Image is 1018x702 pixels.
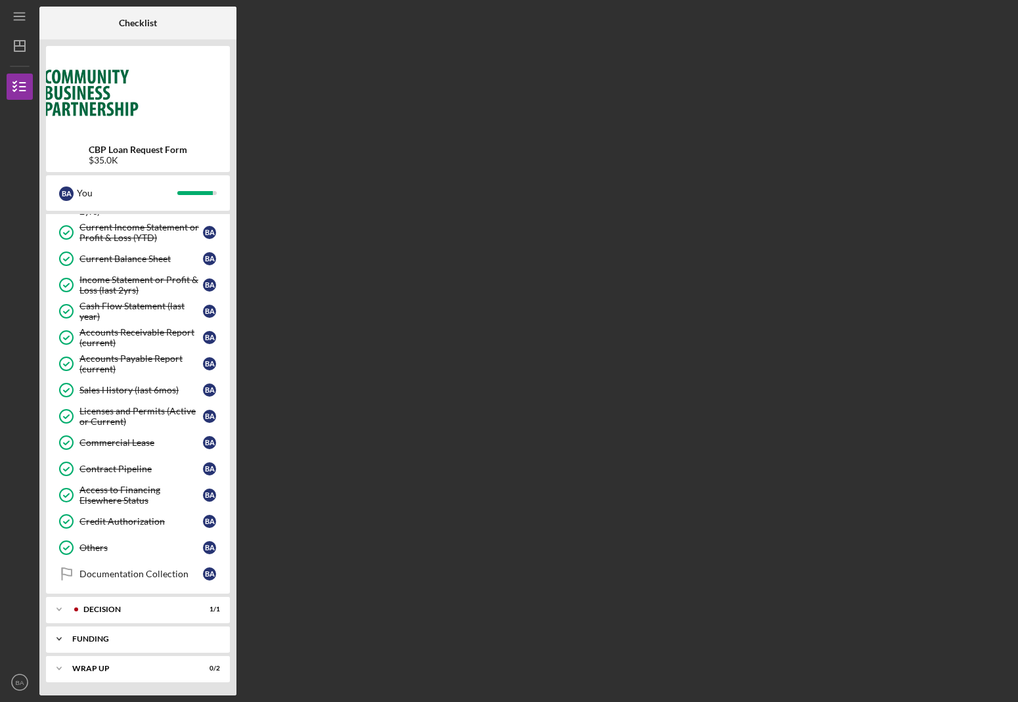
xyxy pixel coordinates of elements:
div: B A [203,331,216,344]
a: Sales History (last 6mos)BA [53,377,223,403]
div: Accounts Receivable Report (current) [79,327,203,348]
div: B A [203,278,216,292]
a: Documentation CollectionBA [53,561,223,587]
div: 1 / 1 [196,605,220,613]
div: Cash Flow Statement (last year) [79,301,203,322]
a: Credit AuthorizationBA [53,508,223,535]
div: Commercial Lease [79,437,203,448]
a: Access to Financing Elsewhere StatusBA [53,482,223,508]
div: B A [59,186,74,201]
div: Licenses and Permits (Active or Current) [79,406,203,427]
div: Credit Authorization [79,516,203,527]
button: BA [7,669,33,695]
a: Accounts Receivable Report (current)BA [53,324,223,351]
div: B A [203,305,216,318]
div: B A [203,489,216,502]
a: Licenses and Permits (Active or Current)BA [53,403,223,429]
img: Product logo [46,53,230,131]
a: Cash Flow Statement (last year)BA [53,298,223,324]
div: 0 / 2 [196,665,220,672]
div: Current Balance Sheet [79,253,203,264]
div: You [77,182,177,204]
text: BA [16,679,24,686]
div: Current Income Statement or Profit & Loss (YTD) [79,222,203,243]
b: CBP Loan Request Form [89,144,187,155]
div: Funding [72,635,213,643]
div: Contract Pipeline [79,464,203,474]
div: B A [203,226,216,239]
a: Current Balance SheetBA [53,246,223,272]
div: Income Statement or Profit & Loss (last 2yrs) [79,274,203,296]
a: Accounts Payable Report (current)BA [53,351,223,377]
div: B A [203,252,216,265]
div: Sales History (last 6mos) [79,385,203,395]
div: $35.0K [89,155,187,165]
a: Contract PipelineBA [53,456,223,482]
a: Income Statement or Profit & Loss (last 2yrs)BA [53,272,223,298]
a: OthersBA [53,535,223,561]
div: Documentation Collection [79,569,203,579]
div: B A [203,567,216,581]
div: B A [203,541,216,554]
div: Others [79,542,203,553]
a: Current Income Statement or Profit & Loss (YTD)BA [53,219,223,246]
div: B A [203,515,216,528]
div: B A [203,410,216,423]
div: Access to Financing Elsewhere Status [79,485,203,506]
div: Accounts Payable Report (current) [79,353,203,374]
div: B A [203,462,216,475]
b: Checklist [119,18,157,28]
div: B A [203,357,216,370]
div: Wrap up [72,665,187,672]
div: Decision [83,605,187,613]
a: Commercial LeaseBA [53,429,223,456]
div: B A [203,384,216,397]
div: B A [203,436,216,449]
